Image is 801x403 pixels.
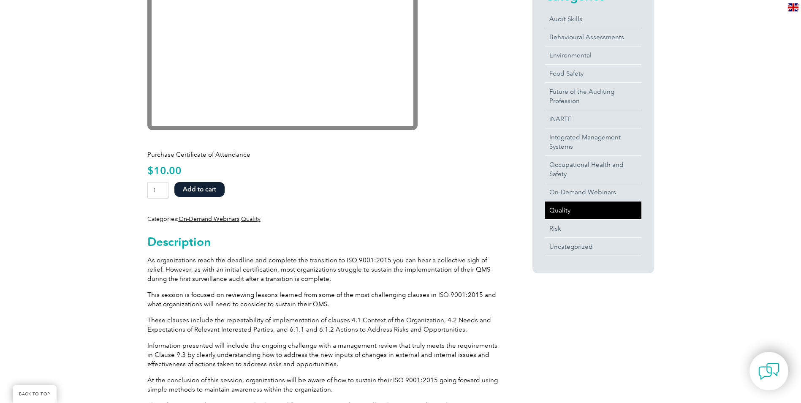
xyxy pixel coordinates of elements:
p: This session is focused on reviewing lessons learned from some of the most challenging clauses in... [147,290,502,309]
a: Future of the Auditing Profession [545,83,641,110]
img: en [788,3,798,11]
bdi: 10.00 [147,164,182,177]
a: Risk [545,220,641,237]
a: BACK TO TOP [13,385,57,403]
a: On-Demand Webinars [179,215,239,223]
p: Purchase Certificate of Attendance [147,150,502,159]
a: Audit Skills [545,10,641,28]
p: At the conclusion of this session, organizations will be aware of how to sustain their ISO 9001:2... [147,376,502,394]
a: Environmental [545,46,641,64]
a: iNARTE [545,110,641,128]
a: Quality [545,201,641,219]
p: These clauses include the repeatability of implementation of clauses 4.1 Context of the Organizat... [147,316,502,334]
h2: Description [147,235,502,248]
a: Occupational Health and Safety [545,156,641,183]
p: Information presented will include the ongoing challenge with a management review that truly meet... [147,341,502,369]
a: Integrated Management Systems [545,128,641,155]
button: Add to cart [174,182,225,197]
a: Food Safety [545,65,641,82]
span: $ [147,164,154,177]
a: Behavioural Assessments [545,28,641,46]
p: As organizations reach the deadline and complete the transition to ISO 9001:2015 you can hear a c... [147,256,502,283]
input: Product quantity [147,182,169,199]
a: Uncategorized [545,238,641,256]
a: Quality [241,215,261,223]
a: On-Demand Webinars [545,183,641,201]
span: Categories: , [147,215,261,223]
img: contact-chat.png [758,361,779,382]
